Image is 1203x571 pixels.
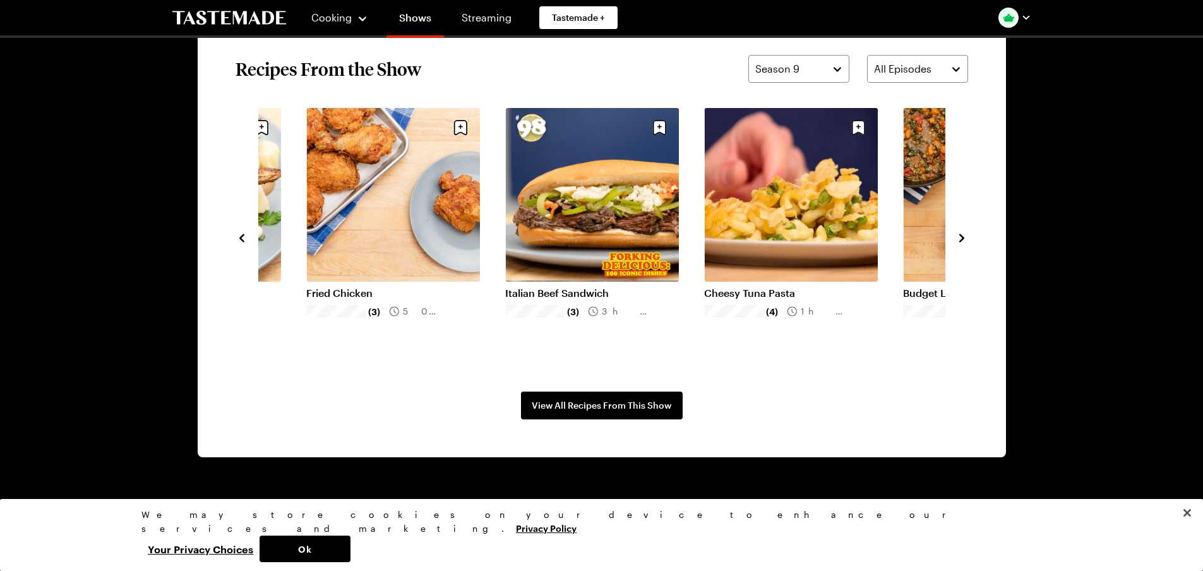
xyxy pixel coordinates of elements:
[867,55,968,83] button: All Episodes
[516,522,577,534] a: More information about your privacy, opens in a new tab
[107,287,281,299] a: Poutine
[704,287,878,299] a: Cheesy Tuna Pasta
[874,61,931,76] span: All Episodes
[448,116,472,140] button: Save recipe
[505,287,679,299] a: Italian Beef Sandwich
[552,11,605,24] span: Tastemade +
[249,116,273,140] button: Save recipe
[955,229,968,244] button: navigate to next item
[141,536,260,562] button: Your Privacy Choices
[236,229,248,244] button: navigate to previous item
[903,287,1077,299] a: Budget Lentil Soup
[748,55,849,83] button: Season 9
[1173,499,1201,527] button: Close
[755,61,799,76] span: Season 9
[306,287,480,299] a: Fried Chicken
[311,3,369,33] button: Cooking
[311,11,352,23] span: Cooking
[141,508,1051,536] div: We may store cookies on your device to enhance our services and marketing.
[539,6,618,29] a: Tastemade +
[141,508,1051,562] div: Privacy
[172,11,286,25] a: To Tastemade Home Page
[260,536,350,562] button: Ok
[846,116,870,140] button: Save recipe
[521,392,683,419] a: View All Recipes From This Show
[532,399,671,412] span: View All Recipes From This Show
[647,116,671,140] button: Save recipe
[236,57,421,80] h2: Recipes From the Show
[386,3,444,38] a: Shows
[998,8,1031,28] button: Profile picture
[998,8,1019,28] img: Profile picture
